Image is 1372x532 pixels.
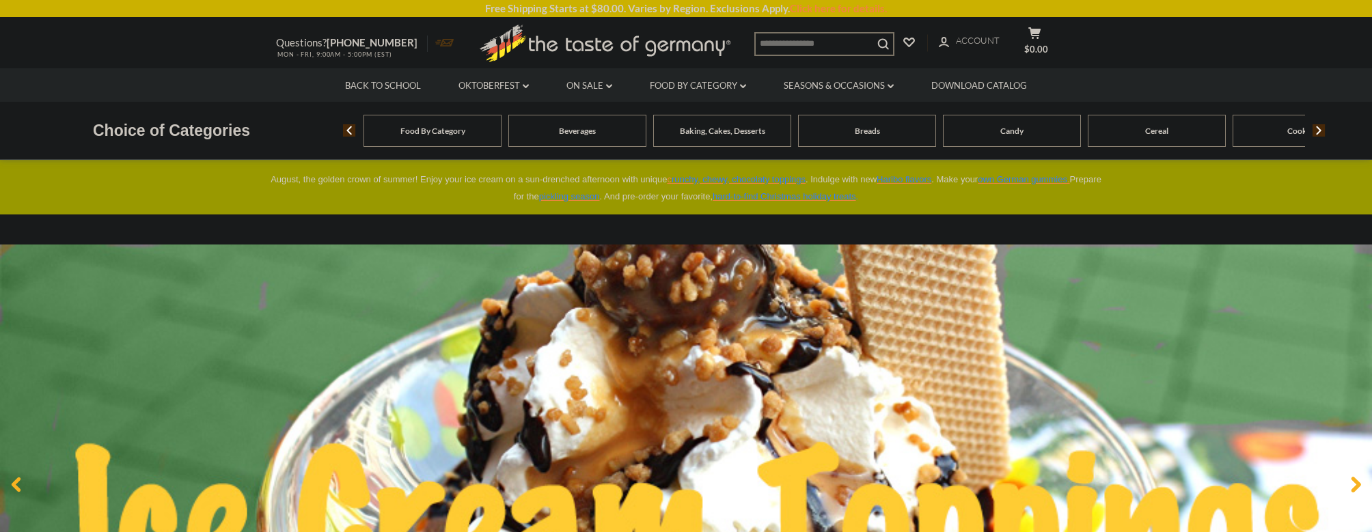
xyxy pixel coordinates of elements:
[1000,126,1024,136] a: Candy
[790,2,887,14] a: Click here for details.
[956,35,1000,46] span: Account
[978,174,1069,184] a: own German gummies.
[345,79,421,94] a: Back to School
[276,34,428,52] p: Questions?
[271,174,1101,201] span: August, the golden crown of summer! Enjoy your ice cream on a sun-drenched afternoon with unique ...
[713,191,858,201] span: .
[539,191,600,201] a: pickling season
[327,36,417,48] a: [PHONE_NUMBER]
[1313,124,1326,137] img: next arrow
[667,174,806,184] a: crunchy, chewy, chocolaty toppings
[343,124,356,137] img: previous arrow
[458,79,529,94] a: Oktoberfest
[680,126,765,136] a: Baking, Cakes, Desserts
[566,79,612,94] a: On Sale
[400,126,465,136] a: Food By Category
[559,126,596,136] a: Beverages
[672,174,806,184] span: runchy, chewy, chocolaty toppings
[855,126,880,136] a: Breads
[939,33,1000,48] a: Account
[713,191,856,201] a: hard-to-find Christmas holiday treats
[1014,27,1055,61] button: $0.00
[978,174,1067,184] span: own German gummies
[931,79,1027,94] a: Download Catalog
[1024,44,1048,55] span: $0.00
[650,79,746,94] a: Food By Category
[877,174,931,184] a: Haribo flavors
[1145,126,1168,136] a: Cereal
[1287,126,1317,136] a: Cookies
[276,51,392,58] span: MON - FRI, 9:00AM - 5:00PM (EST)
[784,79,894,94] a: Seasons & Occasions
